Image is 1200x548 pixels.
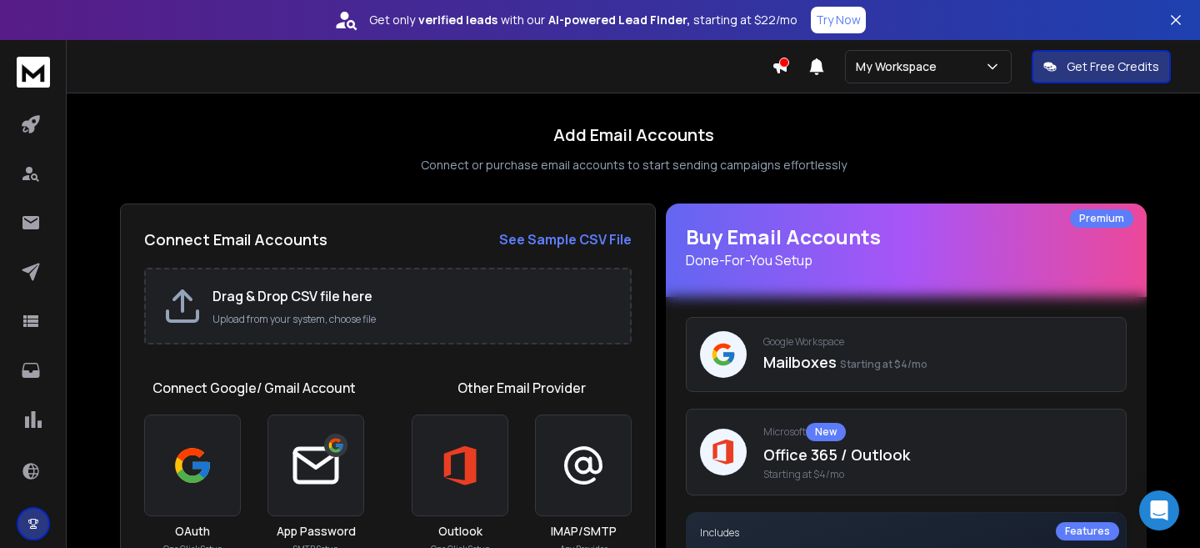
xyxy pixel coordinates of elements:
button: Try Now [811,7,866,33]
p: Microsoft [763,423,1112,441]
p: Get only with our starting at $22/mo [369,12,797,28]
strong: verified leads [418,12,497,28]
h1: Connect Google/ Gmail Account [152,378,356,398]
h2: Connect Email Accounts [144,228,327,251]
h1: Add Email Accounts [553,123,714,147]
a: See Sample CSV File [499,229,632,249]
h3: IMAP/SMTP [551,523,617,540]
div: Premium [1070,209,1133,228]
p: Google Workspace [763,335,1112,349]
p: Get Free Credits [1067,58,1159,75]
span: Starting at $4/mo [763,468,1112,481]
p: Mailboxes [763,350,1112,374]
p: Office 365 / Outlook [763,443,1112,466]
h1: Other Email Provider [457,378,586,398]
span: Starting at $4/mo [840,357,927,371]
h3: Outlook [438,523,482,540]
strong: AI-powered Lead Finder, [548,12,690,28]
div: Open Intercom Messenger [1139,490,1179,530]
p: Done-For-You Setup [686,250,1127,270]
div: New [806,423,846,441]
h3: App Password [277,523,356,540]
h1: Buy Email Accounts [686,224,1127,270]
p: Try Now [816,12,861,28]
button: Get Free Credits [1032,50,1171,83]
h2: Drag & Drop CSV file here [212,286,613,306]
strong: See Sample CSV File [499,230,632,249]
h3: OAuth [175,523,210,540]
p: My Workspace [856,58,943,75]
img: logo [17,57,50,88]
p: Includes [700,526,1112,540]
p: Connect or purchase email accounts to start sending campaigns effortlessly [421,157,847,173]
div: Features [1056,522,1119,540]
p: Upload from your system, choose file [212,313,613,326]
